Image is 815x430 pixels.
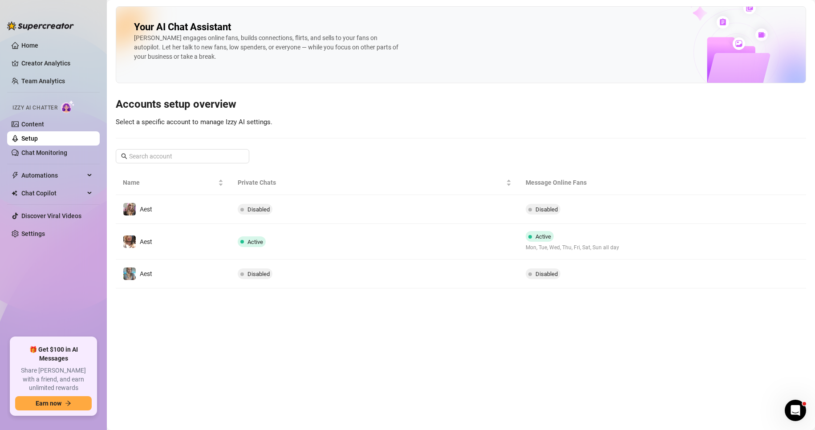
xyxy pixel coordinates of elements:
span: Earn now [36,400,61,407]
th: Name [116,170,231,195]
a: Team Analytics [21,77,65,85]
span: Chat Copilot [21,186,85,200]
img: Chat Copilot [12,190,17,196]
img: Aest [123,235,136,248]
span: Disabled [535,271,558,277]
span: Mon, Tue, Wed, Thu, Fri, Sat, Sun all day [526,243,619,252]
span: search [121,153,127,159]
iframe: Intercom live chat [785,400,806,421]
span: arrow-right [65,400,71,406]
span: Izzy AI Chatter [12,104,57,112]
th: Message Online Fans [519,170,710,195]
span: Share [PERSON_NAME] with a friend, and earn unlimited rewards [15,366,92,393]
span: Disabled [535,206,558,213]
th: Private Chats [231,170,518,195]
a: Home [21,42,38,49]
span: Disabled [247,206,270,213]
input: Search account [129,151,237,161]
div: [PERSON_NAME] engages online fans, builds connections, flirts, and sells to your fans on autopilo... [134,33,401,61]
button: Earn nowarrow-right [15,396,92,410]
span: Select a specific account to manage Izzy AI settings. [116,118,272,126]
span: Aest [140,206,152,213]
span: Active [535,233,551,240]
img: logo-BBDzfeDw.svg [7,21,74,30]
span: Name [123,178,216,187]
span: Aest [140,238,152,245]
span: Private Chats [238,178,504,187]
span: thunderbolt [12,172,19,179]
span: Disabled [247,271,270,277]
span: 🎁 Get $100 in AI Messages [15,345,92,363]
a: Chat Monitoring [21,149,67,156]
img: Aest [123,203,136,215]
a: Settings [21,230,45,237]
a: Content [21,121,44,128]
img: Aest [123,268,136,280]
span: Automations [21,168,85,183]
h3: Accounts setup overview [116,97,806,112]
a: Creator Analytics [21,56,93,70]
span: Active [247,239,263,245]
a: Discover Viral Videos [21,212,81,219]
a: Setup [21,135,38,142]
span: Aest [140,270,152,277]
img: AI Chatter [61,100,75,113]
h2: Your AI Chat Assistant [134,21,231,33]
